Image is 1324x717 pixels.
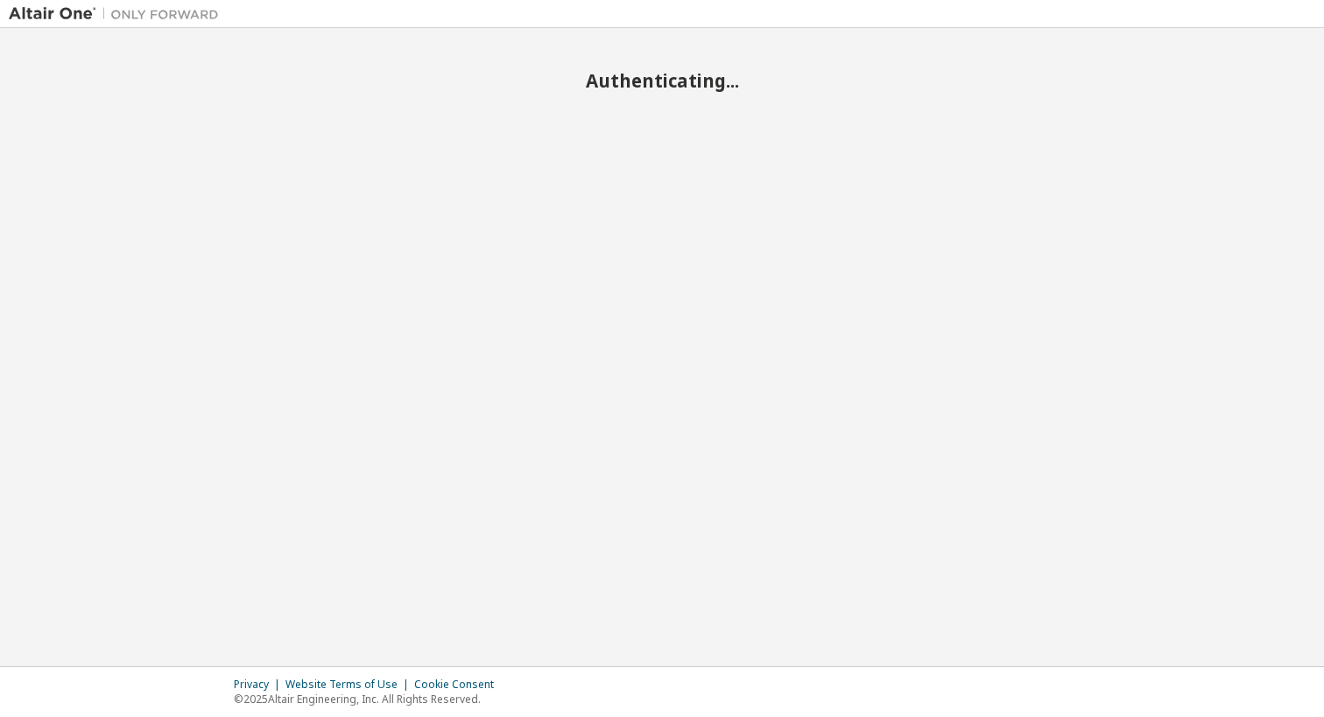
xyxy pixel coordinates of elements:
[9,69,1315,92] h2: Authenticating...
[285,678,414,692] div: Website Terms of Use
[234,692,504,706] p: © 2025 Altair Engineering, Inc. All Rights Reserved.
[414,678,504,692] div: Cookie Consent
[234,678,285,692] div: Privacy
[9,5,228,23] img: Altair One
